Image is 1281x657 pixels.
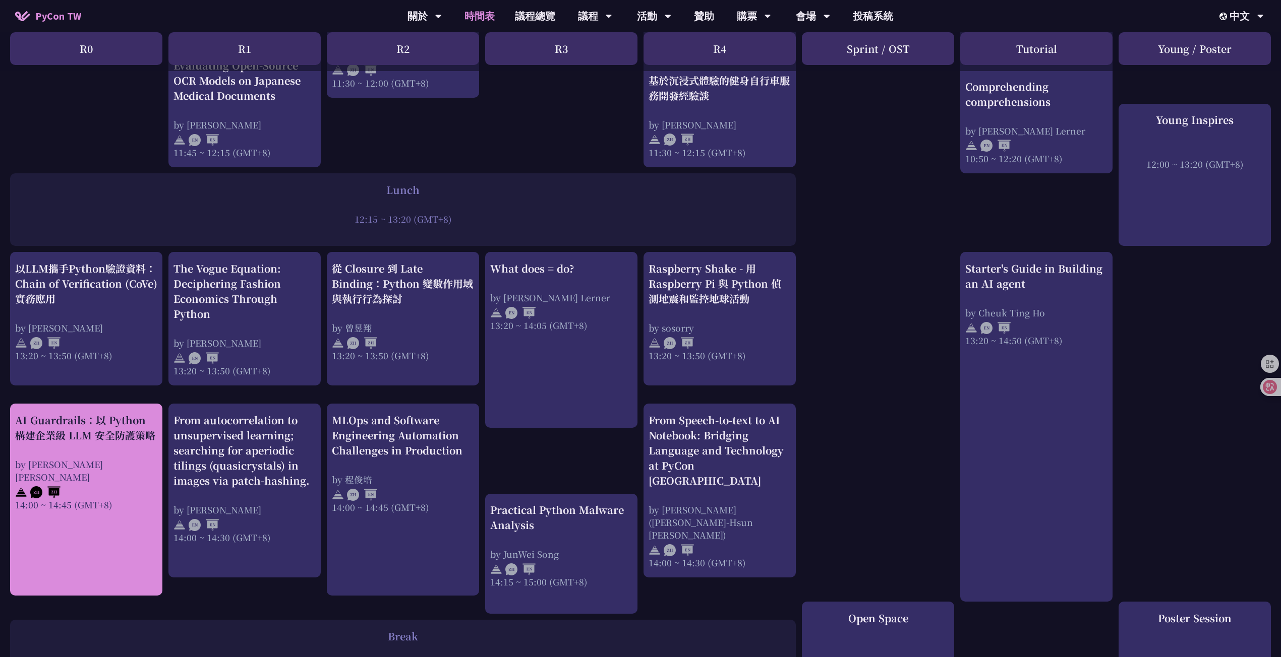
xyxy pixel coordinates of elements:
[15,261,157,362] a: 以LLM攜手Python驗證資料：Chain of Verification (CoVe)實務應用 by [PERSON_NAME] 13:20 ~ 13:50 (GMT+8)
[173,503,316,516] div: by [PERSON_NAME]
[15,321,157,334] div: by [PERSON_NAME]
[332,76,474,89] div: 11:30 ~ 12:00 (GMT+8)
[965,334,1108,347] div: 13:20 ~ 14:50 (GMT+8)
[332,349,474,362] div: 13:20 ~ 13:50 (GMT+8)
[649,413,791,488] div: From Speech-to-text to AI Notebook: Bridging Language and Technology at PyCon [GEOGRAPHIC_DATA]
[35,9,81,24] span: PyCon TW
[189,134,219,146] img: ENEN.5a408d1.svg
[980,322,1011,334] img: ENEN.5a408d1.svg
[15,458,157,483] div: by [PERSON_NAME] [PERSON_NAME]
[15,486,27,498] img: svg+xml;base64,PHN2ZyB4bWxucz0iaHR0cDovL3d3dy53My5vcmcvMjAwMC9zdmciIHdpZHRoPSIyNCIgaGVpZ2h0PSIyNC...
[965,261,1108,347] a: Starter's Guide in Building an AI agent by Cheuk Ting Ho 13:20 ~ 14:50 (GMT+8)
[5,4,91,29] a: PyCon TW
[965,79,1108,109] div: Comprehending comprehensions
[1124,611,1266,626] div: Poster Session
[347,337,377,349] img: ZHZH.38617ef.svg
[965,124,1108,137] div: by [PERSON_NAME] Lerner
[965,152,1108,165] div: 10:50 ~ 12:20 (GMT+8)
[490,261,632,332] a: What does = do? by [PERSON_NAME] Lerner 13:20 ~ 14:05 (GMT+8)
[189,352,219,364] img: ENEN.5a408d1.svg
[649,503,791,541] div: by [PERSON_NAME]([PERSON_NAME]-Hsun [PERSON_NAME])
[1124,158,1266,170] div: 12:00 ~ 13:20 (GMT+8)
[15,349,157,362] div: 13:20 ~ 13:50 (GMT+8)
[644,32,796,65] div: R4
[1124,112,1266,170] a: Young Inspires 12:00 ~ 13:20 (GMT+8)
[30,486,61,498] img: ZHZH.38617ef.svg
[965,140,977,152] img: svg+xml;base64,PHN2ZyB4bWxucz0iaHR0cDovL3d3dy53My5vcmcvMjAwMC9zdmciIHdpZHRoPSIyNCIgaGVpZ2h0PSIyNC...
[490,502,632,533] div: Practical Python Malware Analysis
[649,261,791,306] div: Raspberry Shake - 用 Raspberry Pi 與 Python 偵測地震和監控地球活動
[332,473,474,486] div: by 程俊培
[649,337,661,349] img: svg+xml;base64,PHN2ZyB4bWxucz0iaHR0cDovL3d3dy53My5vcmcvMjAwMC9zdmciIHdpZHRoPSIyNCIgaGVpZ2h0PSIyNC...
[15,213,791,225] div: 12:15 ~ 13:20 (GMT+8)
[332,413,474,513] a: MLOps and Software Engineering Automation Challenges in Production by 程俊培 14:00 ~ 14:45 (GMT+8)
[960,32,1113,65] div: Tutorial
[15,261,157,306] div: 以LLM攜手Python驗證資料：Chain of Verification (CoVe)實務應用
[15,498,157,511] div: 14:00 ~ 14:45 (GMT+8)
[505,563,536,575] img: ZHEN.371966e.svg
[490,291,632,304] div: by [PERSON_NAME] Lerner
[490,307,502,319] img: svg+xml;base64,PHN2ZyB4bWxucz0iaHR0cDovL3d3dy53My5vcmcvMjAwMC9zdmciIHdpZHRoPSIyNCIgaGVpZ2h0PSIyNC...
[15,629,791,644] div: Break
[332,501,474,513] div: 14:00 ~ 14:45 (GMT+8)
[173,413,316,488] div: From autocorrelation to unsupervised learning; searching for aperiodic tilings (quasicrystals) in...
[173,146,316,159] div: 11:45 ~ 12:15 (GMT+8)
[490,502,632,588] a: Practical Python Malware Analysis by JunWei Song 14:15 ~ 15:00 (GMT+8)
[173,364,316,377] div: 13:20 ~ 13:50 (GMT+8)
[649,349,791,362] div: 13:20 ~ 13:50 (GMT+8)
[173,118,316,131] div: by [PERSON_NAME]
[649,118,791,131] div: by [PERSON_NAME]
[649,134,661,146] img: svg+xml;base64,PHN2ZyB4bWxucz0iaHR0cDovL3d3dy53My5vcmcvMjAwMC9zdmciIHdpZHRoPSIyNCIgaGVpZ2h0PSIyNC...
[485,32,637,65] div: R3
[980,140,1011,152] img: ENEN.5a408d1.svg
[173,134,186,146] img: svg+xml;base64,PHN2ZyB4bWxucz0iaHR0cDovL3d3dy53My5vcmcvMjAwMC9zdmciIHdpZHRoPSIyNCIgaGVpZ2h0PSIyNC...
[664,544,694,556] img: ZHEN.371966e.svg
[490,575,632,588] div: 14:15 ~ 15:00 (GMT+8)
[1219,13,1230,20] img: Locale Icon
[664,134,694,146] img: ZHZH.38617ef.svg
[15,182,791,198] div: Lunch
[332,261,474,362] a: 從 Closure 到 Late Binding：Python 變數作用域與執行行為探討 by 曾昱翔 13:20 ~ 13:50 (GMT+8)
[173,352,186,364] img: svg+xml;base64,PHN2ZyB4bWxucz0iaHR0cDovL3d3dy53My5vcmcvMjAwMC9zdmciIHdpZHRoPSIyNCIgaGVpZ2h0PSIyNC...
[332,337,344,349] img: svg+xml;base64,PHN2ZyB4bWxucz0iaHR0cDovL3d3dy53My5vcmcvMjAwMC9zdmciIHdpZHRoPSIyNCIgaGVpZ2h0PSIyNC...
[173,43,316,159] a: From Pixels to Text: Evaluating Open-Source OCR Models on Japanese Medical Documents by [PERSON_N...
[173,337,316,349] div: by [PERSON_NAME]
[173,43,316,103] div: From Pixels to Text: Evaluating Open-Source OCR Models on Japanese Medical Documents
[664,337,694,349] img: ZHZH.38617ef.svg
[649,544,661,556] img: svg+xml;base64,PHN2ZyB4bWxucz0iaHR0cDovL3d3dy53My5vcmcvMjAwMC9zdmciIHdpZHRoPSIyNCIgaGVpZ2h0PSIyNC...
[332,413,474,458] div: MLOps and Software Engineering Automation Challenges in Production
[30,337,61,349] img: ZHEN.371966e.svg
[15,413,157,443] div: AI Guardrails：以 Python 構建企業級 LLM 安全防護策略
[15,413,157,511] a: AI Guardrails：以 Python 構建企業級 LLM 安全防護策略 by [PERSON_NAME] [PERSON_NAME] 14:00 ~ 14:45 (GMT+8)
[649,556,791,569] div: 14:00 ~ 14:30 (GMT+8)
[649,321,791,334] div: by sosorry
[1119,32,1271,65] div: Young / Poster
[332,321,474,334] div: by 曾昱翔
[332,489,344,501] img: svg+xml;base64,PHN2ZyB4bWxucz0iaHR0cDovL3d3dy53My5vcmcvMjAwMC9zdmciIHdpZHRoPSIyNCIgaGVpZ2h0PSIyNC...
[168,32,321,65] div: R1
[505,307,536,319] img: ENEN.5a408d1.svg
[965,261,1108,291] div: Starter's Guide in Building an AI agent
[15,337,27,349] img: svg+xml;base64,PHN2ZyB4bWxucz0iaHR0cDovL3d3dy53My5vcmcvMjAwMC9zdmciIHdpZHRoPSIyNCIgaGVpZ2h0PSIyNC...
[649,73,791,103] div: 基於沉浸式體驗的健身自行車服務開發經驗談
[490,261,632,276] div: What does = do?
[807,611,949,626] div: Open Space
[173,531,316,544] div: 14:00 ~ 14:30 (GMT+8)
[173,261,316,377] a: The Vogue Equation: Deciphering Fashion Economics Through Python by [PERSON_NAME] 13:20 ~ 13:50 (...
[649,261,791,362] a: Raspberry Shake - 用 Raspberry Pi 與 Python 偵測地震和監控地球活動 by sosorry 13:20 ~ 13:50 (GMT+8)
[1124,112,1266,127] div: Young Inspires
[15,11,30,21] img: Home icon of PyCon TW 2025
[173,261,316,321] div: The Vogue Equation: Deciphering Fashion Economics Through Python
[173,519,186,531] img: svg+xml;base64,PHN2ZyB4bWxucz0iaHR0cDovL3d3dy53My5vcmcvMjAwMC9zdmciIHdpZHRoPSIyNCIgaGVpZ2h0PSIyNC...
[490,563,502,575] img: svg+xml;base64,PHN2ZyB4bWxucz0iaHR0cDovL3d3dy53My5vcmcvMjAwMC9zdmciIHdpZHRoPSIyNCIgaGVpZ2h0PSIyNC...
[490,548,632,560] div: by JunWei Song
[490,319,632,332] div: 13:20 ~ 14:05 (GMT+8)
[332,261,474,306] div: 從 Closure 到 Late Binding：Python 變數作用域與執行行為探討
[965,322,977,334] img: svg+xml;base64,PHN2ZyB4bWxucz0iaHR0cDovL3d3dy53My5vcmcvMjAwMC9zdmciIHdpZHRoPSIyNCIgaGVpZ2h0PSIyNC...
[327,32,479,65] div: R2
[347,489,377,501] img: ZHEN.371966e.svg
[965,306,1108,319] div: by Cheuk Ting Ho
[802,32,954,65] div: Sprint / OST
[649,413,791,569] a: From Speech-to-text to AI Notebook: Bridging Language and Technology at PyCon [GEOGRAPHIC_DATA] b...
[173,413,316,544] a: From autocorrelation to unsupervised learning; searching for aperiodic tilings (quasicrystals) in...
